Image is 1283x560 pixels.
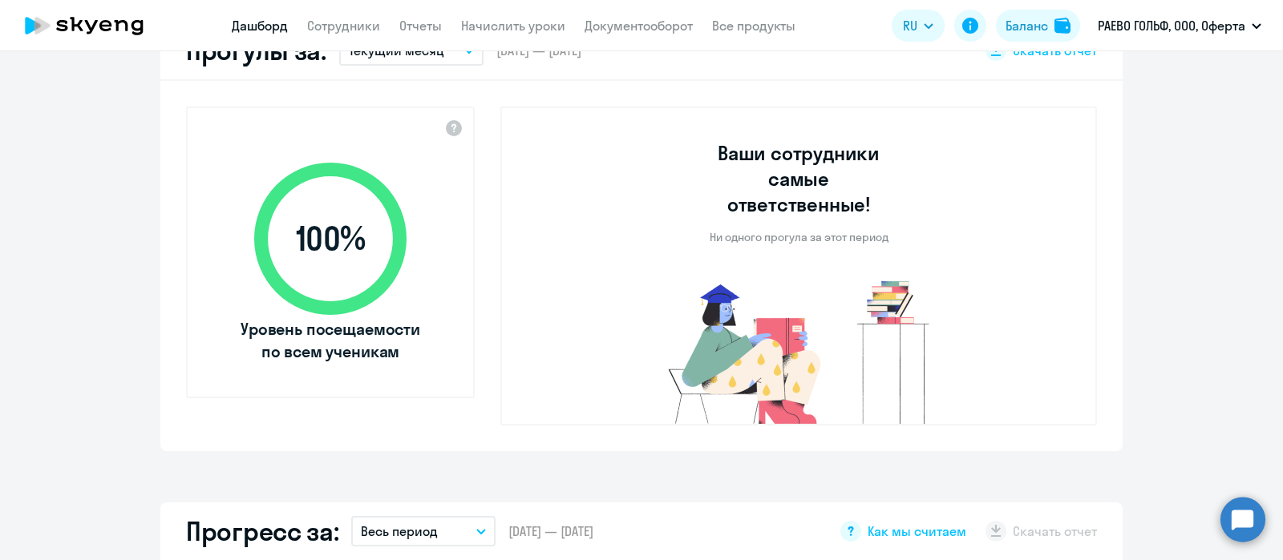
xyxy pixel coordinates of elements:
a: Дашборд [232,18,288,34]
span: Уровень посещаемости по всем ученикам [238,318,423,363]
span: [DATE] — [DATE] [508,522,593,540]
div: Баланс [1006,16,1048,35]
p: Ни одного прогула за этот период [710,230,888,244]
img: balance [1054,18,1071,34]
h3: Ваши сотрудники самые ответственные! [696,140,902,217]
p: РАЕВО ГОЛЬФ, ООО, Оферта [1098,16,1245,35]
a: Сотрудники [307,18,380,34]
button: РАЕВО ГОЛЬФ, ООО, Оферта [1090,6,1269,45]
button: RU [892,10,945,42]
button: Балансbalance [996,10,1080,42]
span: RU [903,16,917,35]
a: Отчеты [399,18,442,34]
img: no-truants [638,276,960,424]
p: Весь период [361,522,438,541]
button: Весь период [351,516,496,546]
a: Документооборот [585,18,693,34]
span: Как мы считаем [868,522,966,540]
a: Начислить уроки [461,18,565,34]
span: 100 % [238,220,423,258]
a: Все продукты [712,18,795,34]
h2: Прогресс за: [186,515,338,547]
